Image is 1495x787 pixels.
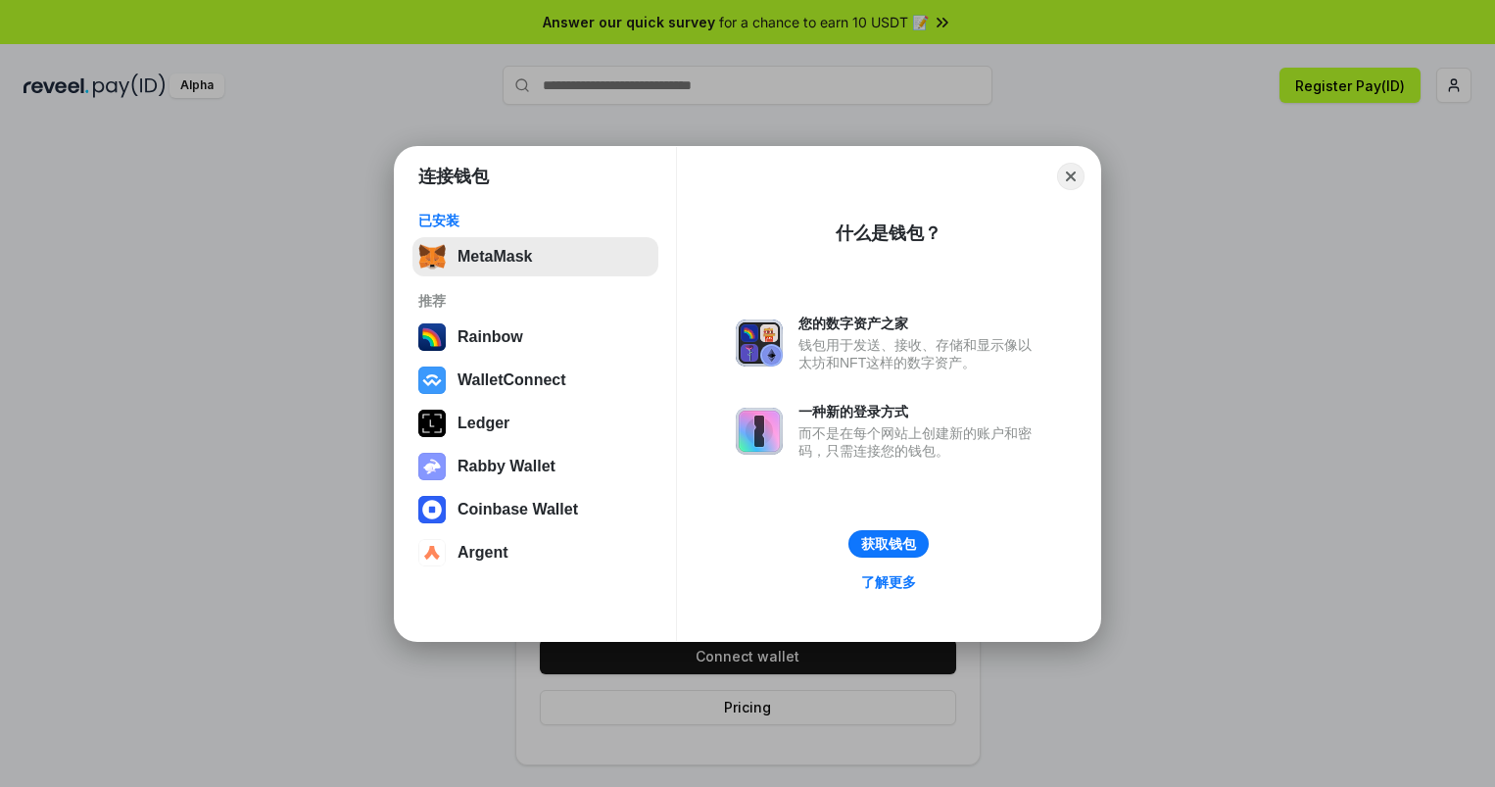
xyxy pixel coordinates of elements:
button: Rabby Wallet [412,447,658,486]
button: Coinbase Wallet [412,490,658,529]
button: Rainbow [412,318,658,357]
img: svg+xml,%3Csvg%20fill%3D%22none%22%20height%3D%2233%22%20viewBox%3D%220%200%2035%2033%22%20width%... [418,243,446,271]
div: 您的数字资产之家 [798,315,1041,332]
button: MetaMask [412,237,658,276]
button: Ledger [412,404,658,443]
a: 了解更多 [849,569,928,595]
button: WalletConnect [412,361,658,400]
img: svg+xml,%3Csvg%20width%3D%2228%22%20height%3D%2228%22%20viewBox%3D%220%200%2028%2028%22%20fill%3D... [418,539,446,566]
button: 获取钱包 [848,530,929,558]
img: svg+xml,%3Csvg%20xmlns%3D%22http%3A%2F%2Fwww.w3.org%2F2000%2Fsvg%22%20width%3D%2228%22%20height%3... [418,410,446,437]
div: 获取钱包 [861,535,916,553]
div: 钱包用于发送、接收、存储和显示像以太坊和NFT这样的数字资产。 [798,336,1041,371]
img: svg+xml,%3Csvg%20width%3D%2228%22%20height%3D%2228%22%20viewBox%3D%220%200%2028%2028%22%20fill%3D... [418,367,446,394]
h1: 连接钱包 [418,165,489,188]
div: WalletConnect [458,371,566,389]
button: Close [1057,163,1085,190]
div: 已安装 [418,212,652,229]
div: Rabby Wallet [458,458,555,475]
div: 而不是在每个网站上创建新的账户和密码，只需连接您的钱包。 [798,424,1041,460]
div: Argent [458,544,508,562]
div: 什么是钱包？ [836,221,941,245]
img: svg+xml,%3Csvg%20xmlns%3D%22http%3A%2F%2Fwww.w3.org%2F2000%2Fsvg%22%20fill%3D%22none%22%20viewBox... [736,320,783,367]
img: svg+xml,%3Csvg%20xmlns%3D%22http%3A%2F%2Fwww.w3.org%2F2000%2Fsvg%22%20fill%3D%22none%22%20viewBox... [736,408,783,455]
div: Ledger [458,415,509,432]
img: svg+xml,%3Csvg%20width%3D%2228%22%20height%3D%2228%22%20viewBox%3D%220%200%2028%2028%22%20fill%3D... [418,496,446,523]
div: Rainbow [458,328,523,346]
div: 推荐 [418,292,652,310]
img: svg+xml,%3Csvg%20width%3D%22120%22%20height%3D%22120%22%20viewBox%3D%220%200%20120%20120%22%20fil... [418,323,446,351]
div: 一种新的登录方式 [798,403,1041,420]
div: MetaMask [458,248,532,266]
button: Argent [412,533,658,572]
img: svg+xml,%3Csvg%20xmlns%3D%22http%3A%2F%2Fwww.w3.org%2F2000%2Fsvg%22%20fill%3D%22none%22%20viewBox... [418,453,446,480]
div: Coinbase Wallet [458,501,578,518]
div: 了解更多 [861,573,916,591]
